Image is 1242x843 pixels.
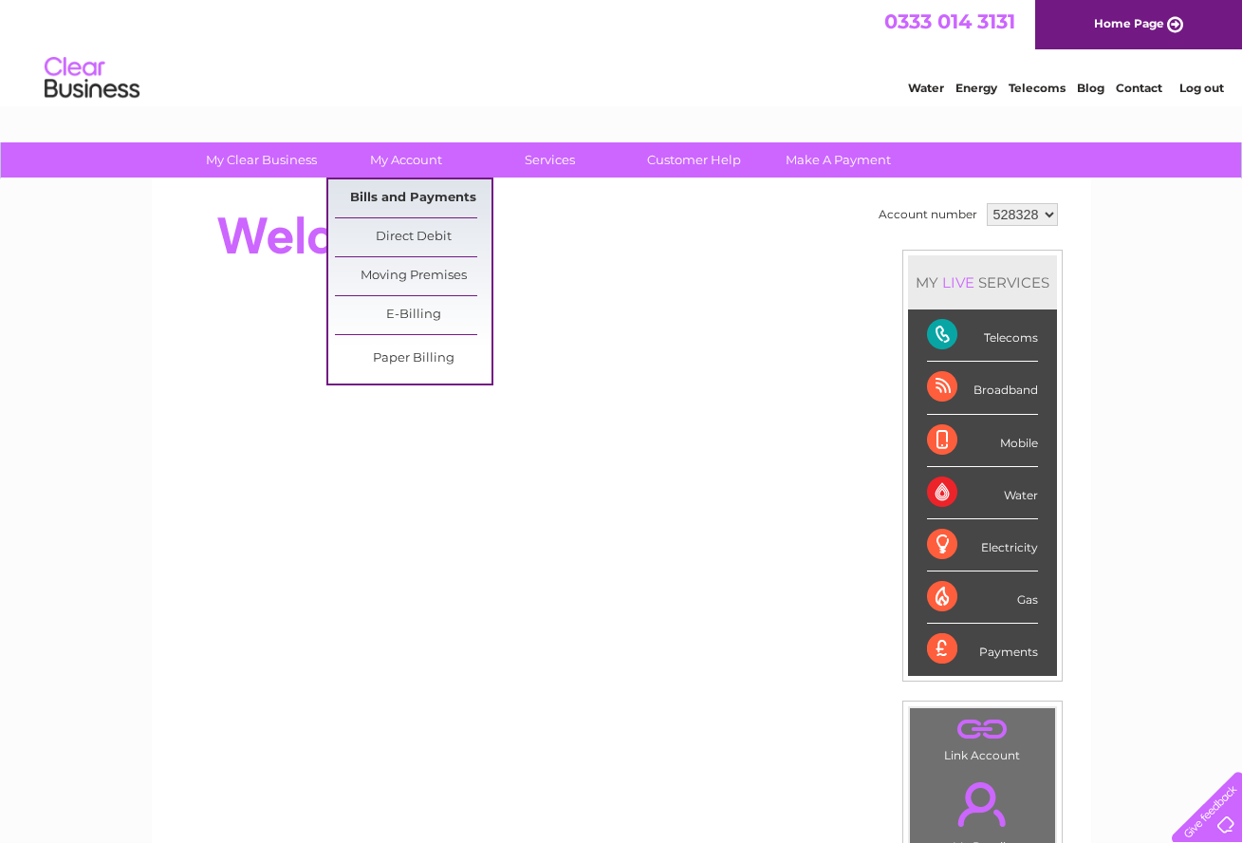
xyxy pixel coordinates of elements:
[44,49,140,107] img: logo.png
[927,519,1038,571] div: Electricity
[955,81,997,95] a: Energy
[908,255,1057,309] div: MY SERVICES
[335,218,491,256] a: Direct Debit
[927,571,1038,624] div: Gas
[1009,81,1066,95] a: Telecoms
[884,9,1015,33] a: 0333 014 3131
[335,257,491,295] a: Moving Premises
[927,309,1038,362] div: Telecoms
[1077,81,1104,95] a: Blog
[874,198,982,231] td: Account number
[1116,81,1162,95] a: Contact
[915,771,1050,837] a: .
[616,142,772,178] a: Customer Help
[927,415,1038,467] div: Mobile
[927,624,1038,675] div: Payments
[174,10,1070,92] div: Clear Business is a trading name of Verastar Limited (registered in [GEOGRAPHIC_DATA] No. 3667643...
[909,707,1056,767] td: Link Account
[760,142,917,178] a: Make A Payment
[335,179,491,217] a: Bills and Payments
[938,273,978,291] div: LIVE
[472,142,628,178] a: Services
[915,713,1050,746] a: .
[927,467,1038,519] div: Water
[335,340,491,378] a: Paper Billing
[327,142,484,178] a: My Account
[927,362,1038,414] div: Broadband
[908,81,944,95] a: Water
[1179,81,1224,95] a: Log out
[183,142,340,178] a: My Clear Business
[335,296,491,334] a: E-Billing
